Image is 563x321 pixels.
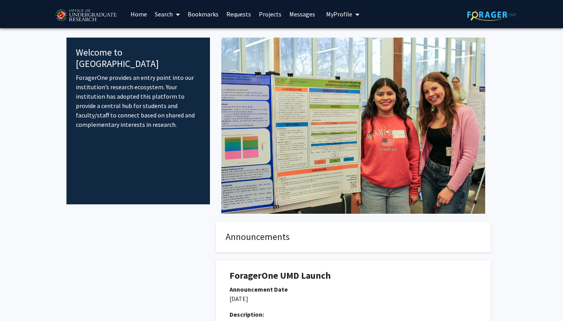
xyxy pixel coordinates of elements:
h1: ForagerOne UMD Launch [230,270,477,281]
img: University of Maryland Logo [53,6,119,25]
p: [DATE] [230,294,477,303]
img: ForagerOne Logo [467,9,516,21]
h4: Welcome to [GEOGRAPHIC_DATA] [76,47,201,70]
a: Bookmarks [184,0,222,28]
div: Announcement Date [230,285,477,294]
span: My Profile [326,10,352,18]
h4: Announcements [226,231,481,243]
iframe: Chat [6,286,33,315]
a: Messages [285,0,319,28]
p: ForagerOne provides an entry point into our institution’s research ecosystem. Your institution ha... [76,73,201,129]
a: Projects [255,0,285,28]
div: Description: [230,310,477,319]
a: Search [151,0,184,28]
a: Home [127,0,151,28]
a: Requests [222,0,255,28]
img: Cover Image [221,38,485,214]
